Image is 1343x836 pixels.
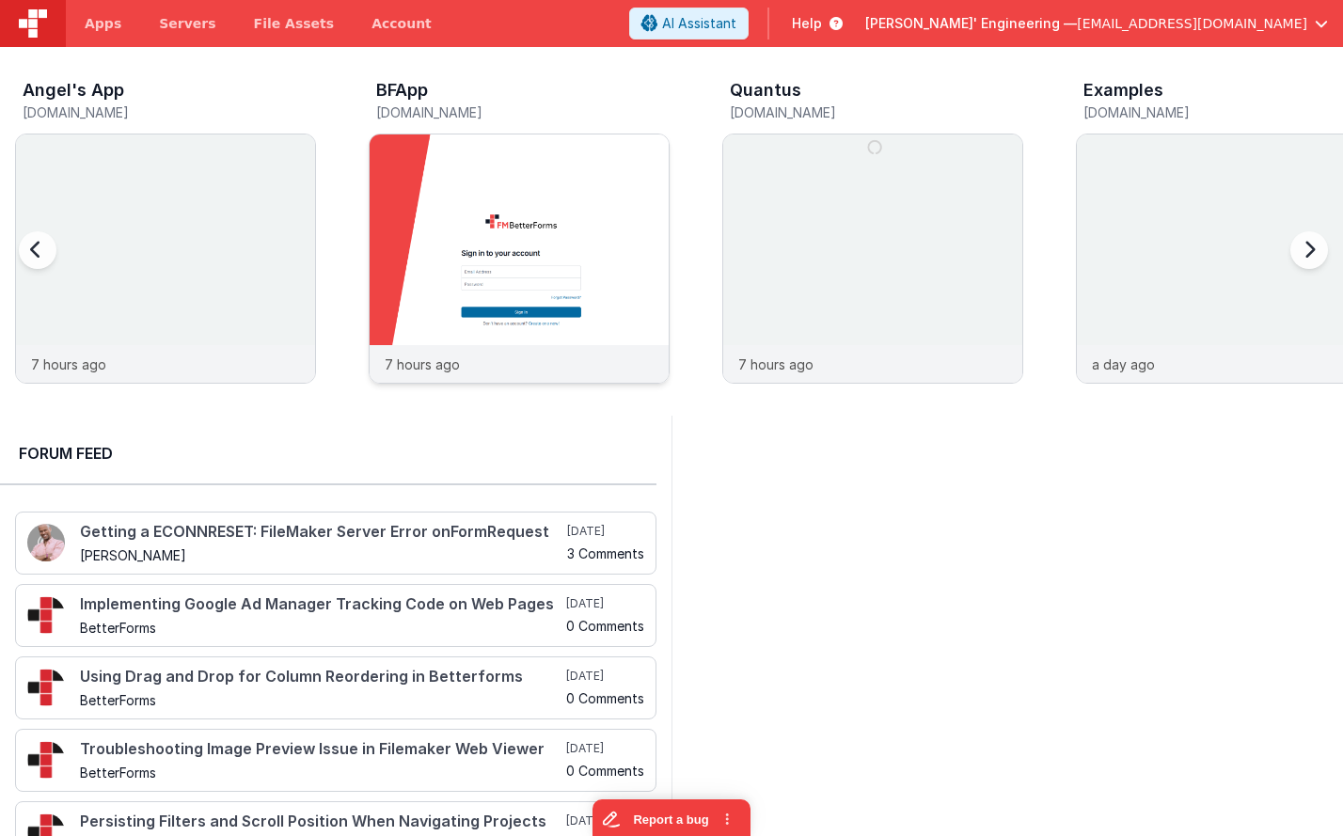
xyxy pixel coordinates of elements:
[80,765,562,780] h5: BetterForms
[80,621,562,635] h5: BetterForms
[376,81,428,100] h3: BFApp
[85,14,121,33] span: Apps
[865,14,1328,33] button: [PERSON_NAME]' Engineering — [EMAIL_ADDRESS][DOMAIN_NAME]
[566,813,644,828] h5: [DATE]
[80,741,562,758] h4: Troubleshooting Image Preview Issue in Filemaker Web Viewer
[662,14,736,33] span: AI Assistant
[566,596,644,611] h5: [DATE]
[23,105,316,119] h5: [DOMAIN_NAME]
[80,524,563,541] h4: Getting a ECONNRESET: FileMaker Server Error onFormRequest
[27,669,65,706] img: 295_2.png
[385,355,460,374] p: 7 hours ago
[566,619,644,633] h5: 0 Comments
[80,669,562,686] h4: Using Drag and Drop for Column Reordering in Betterforms
[80,813,562,830] h4: Persisting Filters and Scroll Position When Navigating Projects
[1077,14,1307,33] span: [EMAIL_ADDRESS][DOMAIN_NAME]
[159,14,215,33] span: Servers
[567,524,644,539] h5: [DATE]
[15,584,656,647] a: Implementing Google Ad Manager Tracking Code on Web Pages BetterForms [DATE] 0 Comments
[80,548,563,562] h5: [PERSON_NAME]
[15,729,656,792] a: Troubleshooting Image Preview Issue in Filemaker Web Viewer BetterForms [DATE] 0 Comments
[629,8,749,39] button: AI Assistant
[15,512,656,575] a: Getting a ECONNRESET: FileMaker Server Error onFormRequest [PERSON_NAME] [DATE] 3 Comments
[1092,355,1155,374] p: a day ago
[254,14,335,33] span: File Assets
[27,741,65,779] img: 295_2.png
[80,693,562,707] h5: BetterForms
[1083,81,1163,100] h3: Examples
[730,81,801,100] h3: Quantus
[730,105,1023,119] h5: [DOMAIN_NAME]
[80,596,562,613] h4: Implementing Google Ad Manager Tracking Code on Web Pages
[738,355,814,374] p: 7 hours ago
[792,14,822,33] span: Help
[566,741,644,756] h5: [DATE]
[27,596,65,634] img: 295_2.png
[865,14,1077,33] span: [PERSON_NAME]' Engineering —
[566,764,644,778] h5: 0 Comments
[376,105,670,119] h5: [DOMAIN_NAME]
[15,656,656,719] a: Using Drag and Drop for Column Reordering in Betterforms BetterForms [DATE] 0 Comments
[23,81,124,100] h3: Angel's App
[19,442,638,465] h2: Forum Feed
[567,546,644,560] h5: 3 Comments
[566,669,644,684] h5: [DATE]
[27,524,65,561] img: 411_2.png
[566,691,644,705] h5: 0 Comments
